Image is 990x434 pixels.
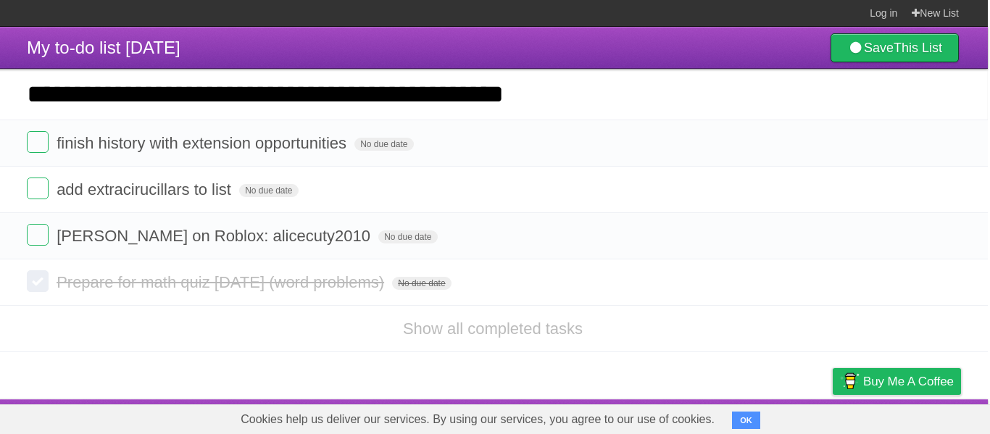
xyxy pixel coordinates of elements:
[894,41,942,55] b: This List
[27,270,49,292] label: Done
[27,178,49,199] label: Done
[57,227,374,245] span: [PERSON_NAME] on Roblox: alicecuty2010
[863,369,954,394] span: Buy me a coffee
[638,403,668,430] a: About
[27,131,49,153] label: Done
[686,403,744,430] a: Developers
[732,412,760,429] button: OK
[762,403,794,430] a: Terms
[403,320,583,338] a: Show all completed tasks
[812,403,849,430] a: Privacy
[392,277,451,290] span: No due date
[868,403,959,430] a: Suggest a feature
[57,273,388,291] span: Prepare for math quiz [DATE] (word problems)
[378,230,437,243] span: No due date
[226,405,729,434] span: Cookies help us deliver our services. By using our services, you agree to our use of cookies.
[354,138,413,151] span: No due date
[27,224,49,246] label: Done
[239,184,298,197] span: No due date
[840,369,860,393] img: Buy me a coffee
[833,368,961,395] a: Buy me a coffee
[27,38,180,57] span: My to-do list [DATE]
[57,180,235,199] span: add extracirucillars to list
[57,134,350,152] span: finish history with extension opportunities
[831,33,959,62] a: SaveThis List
